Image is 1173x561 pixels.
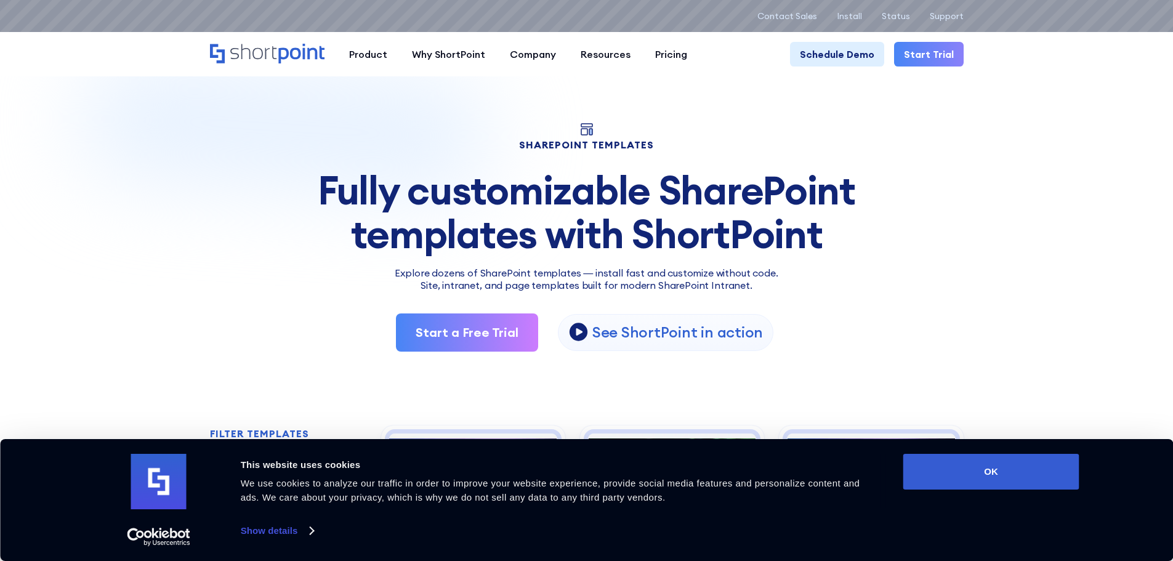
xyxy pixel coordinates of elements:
[951,418,1173,561] div: Widget de clavardage
[592,323,763,342] p: See ShortPoint in action
[894,42,964,67] a: Start Trial
[105,528,212,546] a: Usercentrics Cookiebot - opens in a new window
[498,42,568,67] a: Company
[655,47,687,62] div: Pricing
[510,47,556,62] div: Company
[396,313,538,352] a: Start a Free Trial
[558,314,773,351] a: open lightbox
[400,42,498,67] a: Why ShortPoint
[790,42,884,67] a: Schedule Demo
[131,454,187,509] img: logo
[882,11,910,21] a: Status
[837,11,862,21] a: Install
[568,42,643,67] a: Resources
[210,280,964,291] h2: Site, intranet, and page templates built for modern SharePoint Intranet.
[349,47,387,62] div: Product
[210,265,964,280] p: Explore dozens of SharePoint templates — install fast and customize without code.
[210,169,964,256] div: Fully customizable SharePoint templates with ShortPoint
[241,478,860,502] span: We use cookies to analyze our traffic in order to improve your website experience, provide social...
[337,42,400,67] a: Product
[757,11,817,21] a: Contact Sales
[787,434,955,560] img: Team Hub 4 – SharePoint Employee Portal Template: Employee portal for people, calendar, skills, a...
[581,47,631,62] div: Resources
[951,418,1173,561] iframe: Chat Widget
[412,47,485,62] div: Why ShortPoint
[930,11,964,21] a: Support
[241,458,876,472] div: This website uses cookies
[210,429,309,438] div: FILTER TEMPLATES
[210,140,964,149] h1: SHAREPOINT TEMPLATES
[389,434,557,560] img: Intranet Layout 2 – SharePoint Homepage Design: Modern homepage for news, tools, people, and events.
[643,42,699,67] a: Pricing
[241,522,313,540] a: Show details
[588,434,756,560] img: Intranet Layout 6 – SharePoint Homepage Design: Personalized intranet homepage for search, news, ...
[210,44,324,65] a: Home
[903,454,1079,490] button: OK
